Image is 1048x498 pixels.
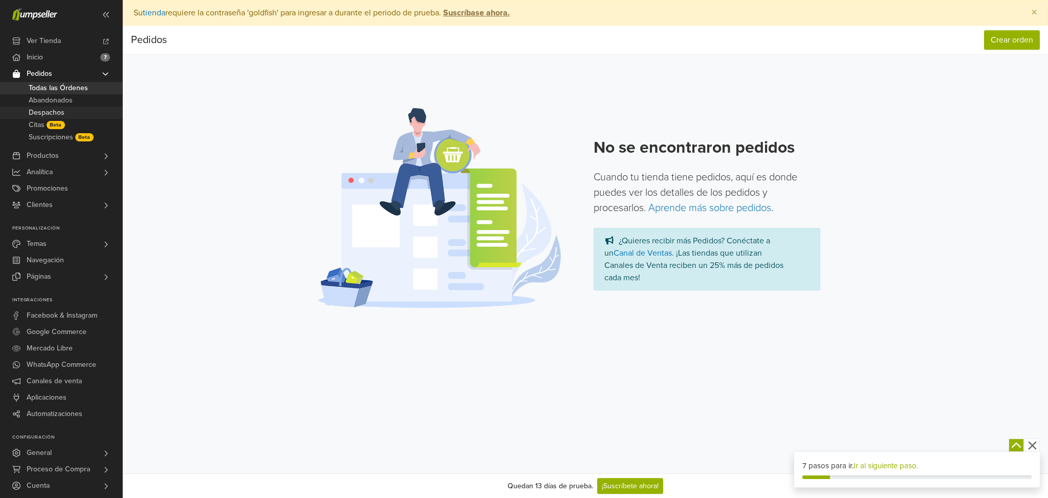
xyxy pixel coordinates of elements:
[27,406,82,422] span: Automatizaciones
[27,340,73,357] span: Mercado Libre
[802,460,1032,472] div: 7 pasos para ir.
[318,108,561,308] img: Orders
[12,225,122,232] p: Personalización
[27,236,47,252] span: Temas
[27,307,97,324] span: Facebook & Instagram
[143,8,165,18] a: tienda
[27,252,64,268] span: Navegación
[27,164,53,180] span: Analítica
[854,461,918,470] a: Ir al siguiente paso.
[27,197,53,213] span: Clientes
[27,49,43,66] span: Inicio
[1031,5,1037,20] span: ×
[27,180,68,197] span: Promociones
[29,107,64,119] span: Despachos
[27,148,59,164] span: Productos
[12,434,122,441] p: Configuración
[597,478,663,494] a: ¡Suscríbete ahora!
[441,8,510,18] a: Suscríbase ahora.
[1021,1,1047,25] button: Close
[594,138,820,157] h2: No se encontraron pedidos
[648,202,771,214] a: Aprende más sobre pedidos
[27,478,50,494] span: Cuenta
[27,324,86,340] span: Google Commerce
[29,94,73,107] span: Abandonados
[29,131,73,143] span: Suscripciones
[27,357,96,373] span: WhatsApp Commerce
[27,461,90,478] span: Proceso de Compra
[27,66,52,82] span: Pedidos
[594,170,820,216] p: Cuando tu tienda tiene pedidos, aquí es donde puedes ver los detalles de los pedidos y procesarlo...
[131,30,167,50] span: Pedidos
[47,121,65,129] span: Beta
[29,119,45,131] span: Citas
[27,373,82,389] span: Canales de venta
[29,82,88,94] span: Todas las Órdenes
[508,481,593,491] div: Quedan 13 días de prueba.
[27,445,52,461] span: General
[984,30,1040,50] button: Crear orden
[614,248,672,258] a: Canal de Ventas
[604,236,783,283] div: ¿Quieres recibir más Pedidos? Conéctate a un . ¡Las tiendas que utilizan Canales de Venta reciben...
[443,8,510,18] strong: Suscríbase ahora.
[27,33,61,49] span: Ver Tienda
[27,268,51,285] span: Páginas
[27,389,67,406] span: Aplicaciones
[12,297,122,303] p: Integraciones
[75,133,94,141] span: Beta
[100,53,110,61] span: 7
